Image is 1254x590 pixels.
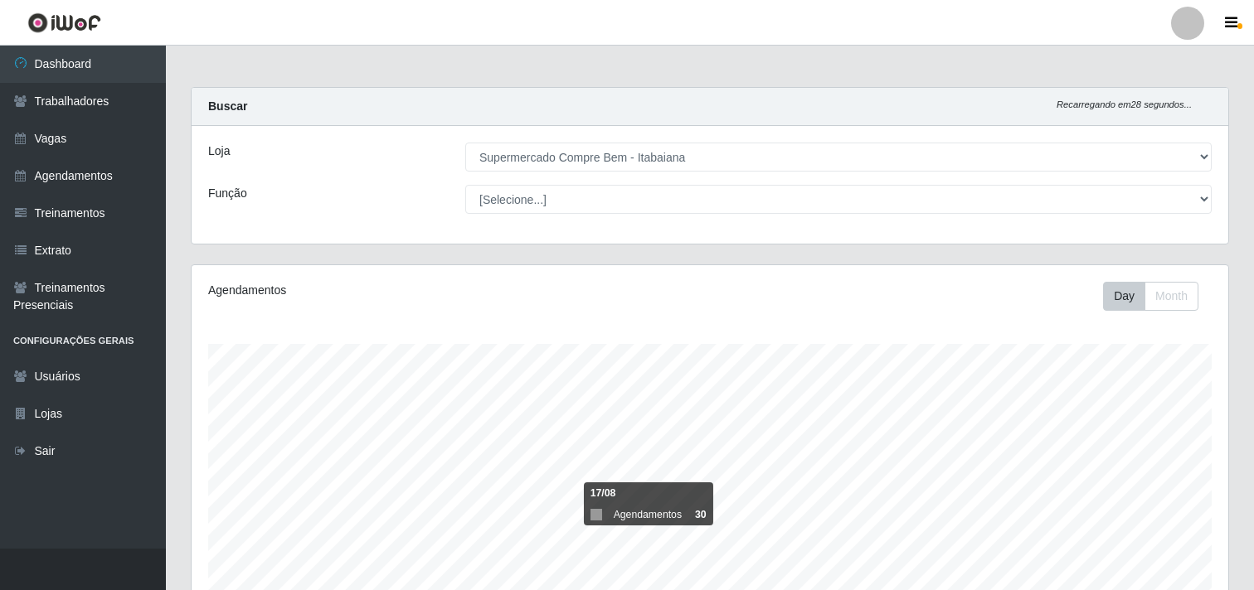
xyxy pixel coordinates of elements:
[208,185,247,202] label: Função
[1057,99,1192,109] i: Recarregando em 28 segundos...
[208,282,612,299] div: Agendamentos
[1145,282,1198,311] button: Month
[1103,282,1212,311] div: Toolbar with button groups
[208,99,247,113] strong: Buscar
[1103,282,1145,311] button: Day
[1103,282,1198,311] div: First group
[208,143,230,160] label: Loja
[27,12,101,33] img: CoreUI Logo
